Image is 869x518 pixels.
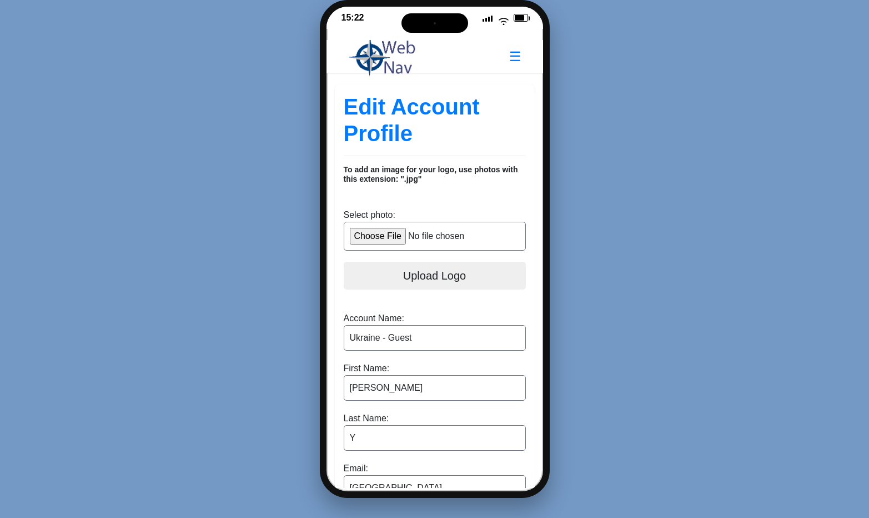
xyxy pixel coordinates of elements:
[509,50,521,63] span: ☰
[344,363,390,373] font: First Name:
[341,11,375,24] div: 15:22
[344,464,368,473] font: Email:
[344,313,404,323] font: Account Name:
[343,29,416,84] img: Your Logo or Image could be here.
[344,165,526,184] h5: To add an image for your logo, use photos with this extension: ".jpg"
[344,208,526,301] form: Select photo:
[504,46,526,68] button: Menu
[344,414,389,423] font: Last Name:
[344,93,526,147] h2: Edit Account Profile
[344,262,526,290] input: Upload Logo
